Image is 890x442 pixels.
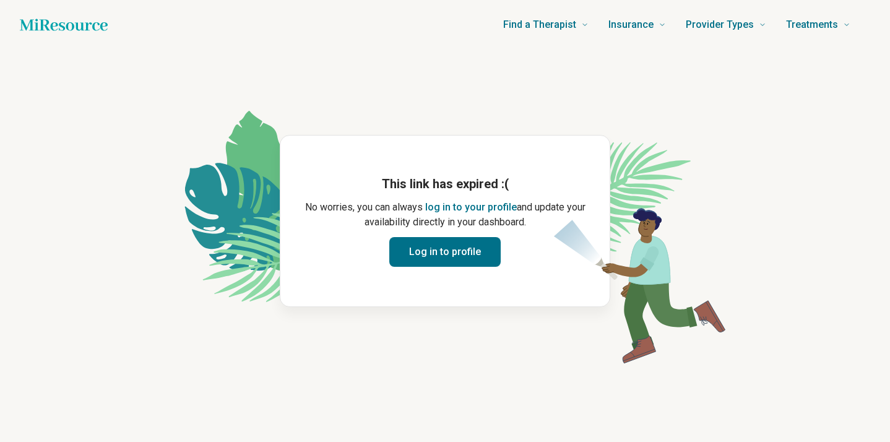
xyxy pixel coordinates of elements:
[300,175,590,193] h1: This link has expired :(
[389,237,501,267] button: Log in to profile
[425,200,517,215] button: log in to your profile
[20,12,108,37] a: Home page
[686,16,754,33] span: Provider Types
[503,16,576,33] span: Find a Therapist
[786,16,838,33] span: Treatments
[300,200,590,230] p: No worries, you can always and update your availability directly in your dashboard.
[608,16,654,33] span: Insurance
